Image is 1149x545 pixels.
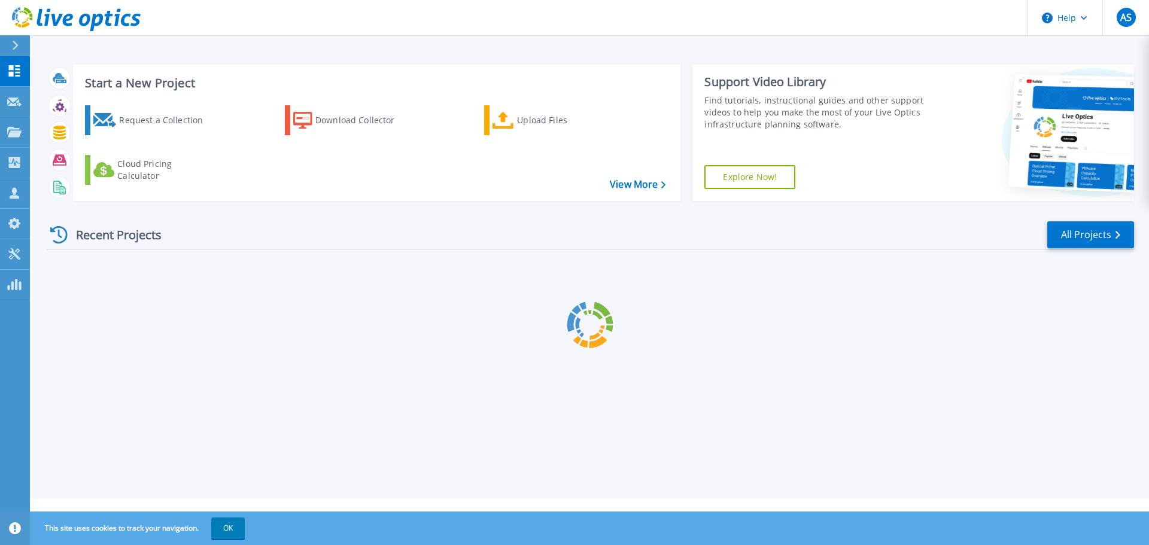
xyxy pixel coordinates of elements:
[610,179,665,190] a: View More
[704,165,795,189] a: Explore Now!
[704,74,929,90] div: Support Video Library
[117,158,213,182] div: Cloud Pricing Calculator
[517,108,613,132] div: Upload Files
[1047,221,1134,248] a: All Projects
[484,105,618,135] a: Upload Files
[119,108,215,132] div: Request a Collection
[315,108,411,132] div: Download Collector
[46,220,178,249] div: Recent Projects
[33,517,245,539] span: This site uses cookies to track your navigation.
[85,77,665,90] h3: Start a New Project
[85,105,218,135] a: Request a Collection
[285,105,418,135] a: Download Collector
[211,517,245,539] button: OK
[1120,13,1132,22] span: AS
[85,155,218,185] a: Cloud Pricing Calculator
[704,95,929,130] div: Find tutorials, instructional guides and other support videos to help you make the most of your L...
